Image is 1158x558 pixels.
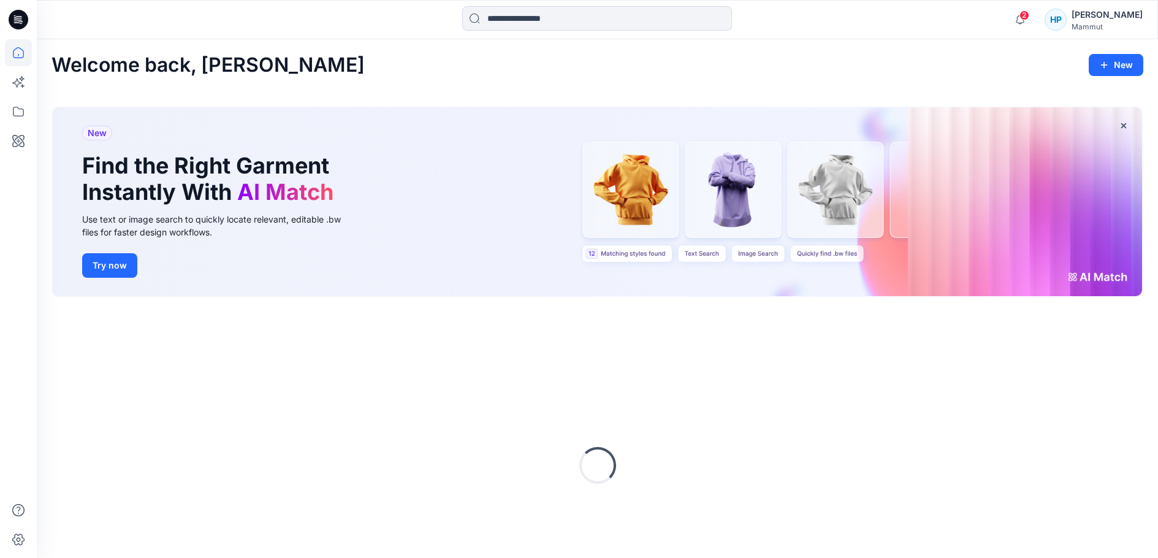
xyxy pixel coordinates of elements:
[82,253,137,278] button: Try now
[1045,9,1067,31] div: HP
[82,213,358,239] div: Use text or image search to quickly locate relevant, editable .bw files for faster design workflows.
[51,54,365,77] h2: Welcome back, [PERSON_NAME]
[237,178,333,205] span: AI Match
[1019,10,1029,20] span: 2
[1089,54,1143,76] button: New
[82,153,340,205] h1: Find the Right Garment Instantly With
[1072,22,1143,31] div: Mammut
[88,126,107,140] span: New
[1072,7,1143,22] div: [PERSON_NAME]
